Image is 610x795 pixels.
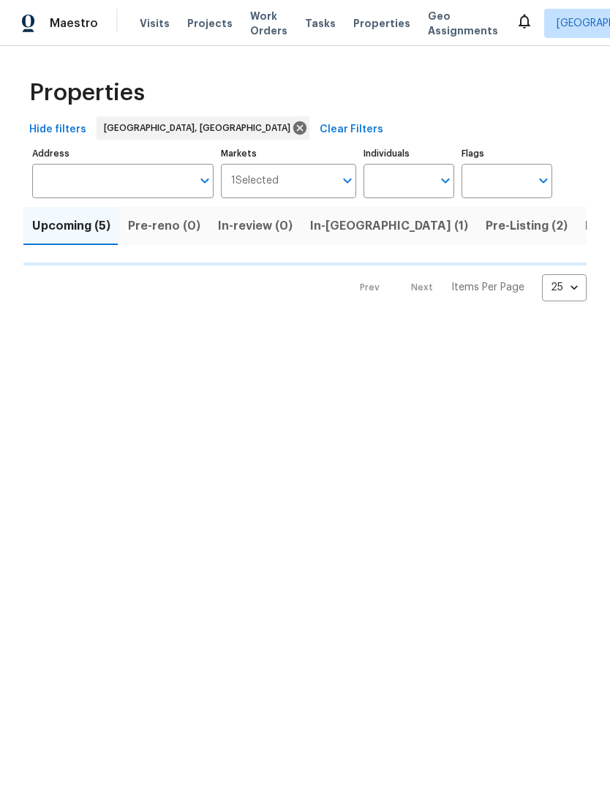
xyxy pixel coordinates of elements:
label: Markets [221,149,357,158]
label: Address [32,149,214,158]
span: Tasks [305,18,336,29]
button: Open [533,170,554,191]
span: Pre-reno (0) [128,216,200,236]
div: 25 [542,268,587,306]
span: In-[GEOGRAPHIC_DATA] (1) [310,216,468,236]
span: Upcoming (5) [32,216,110,236]
span: Clear Filters [320,121,383,139]
span: Maestro [50,16,98,31]
span: Work Orders [250,9,287,38]
button: Open [195,170,215,191]
p: Items Per Page [451,280,524,295]
label: Individuals [364,149,454,158]
span: In-review (0) [218,216,293,236]
label: Flags [462,149,552,158]
span: Properties [29,86,145,100]
button: Open [337,170,358,191]
span: Geo Assignments [428,9,498,38]
button: Hide filters [23,116,92,143]
button: Open [435,170,456,191]
button: Clear Filters [314,116,389,143]
span: 1 Selected [231,175,279,187]
span: Hide filters [29,121,86,139]
span: Visits [140,16,170,31]
div: [GEOGRAPHIC_DATA], [GEOGRAPHIC_DATA] [97,116,309,140]
span: Projects [187,16,233,31]
span: [GEOGRAPHIC_DATA], [GEOGRAPHIC_DATA] [104,121,296,135]
nav: Pagination Navigation [346,274,587,301]
span: Pre-Listing (2) [486,216,568,236]
span: Properties [353,16,410,31]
